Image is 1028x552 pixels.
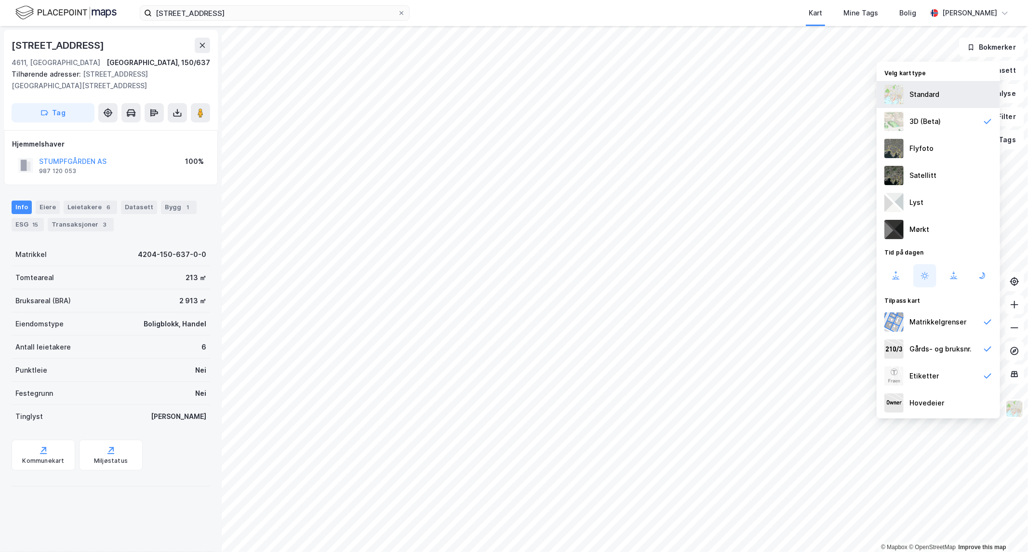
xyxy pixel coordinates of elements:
div: Nei [195,364,206,376]
div: Transaksjoner [48,218,114,231]
div: Nei [195,388,206,399]
div: Mørkt [909,224,929,235]
div: Bygg [161,201,197,214]
div: 100% [185,156,204,167]
img: majorOwner.b5e170eddb5c04bfeeff.jpeg [884,393,904,413]
div: 6 [201,341,206,353]
button: Filter [978,107,1024,126]
div: Hjemmelshaver [12,138,210,150]
div: Kart [809,7,822,19]
div: 2 913 ㎡ [179,295,206,307]
button: Bokmerker [959,38,1024,57]
div: Eiere [36,201,60,214]
div: Bolig [899,7,916,19]
div: Festegrunn [15,388,53,399]
div: Matrikkelgrenser [909,316,966,328]
div: Bruksareal (BRA) [15,295,71,307]
div: Lyst [909,197,923,208]
div: 3D (Beta) [909,116,941,127]
div: Tid på dagen [877,243,1000,260]
div: Tomteareal [15,272,54,283]
div: 15 [30,220,40,229]
div: [STREET_ADDRESS] [12,38,106,53]
button: Datasett [965,61,1024,80]
div: 213 ㎡ [186,272,206,283]
div: Miljøstatus [94,457,128,465]
button: Tags [979,130,1024,149]
img: luj3wr1y2y3+OchiMxRmMxRlscgabnMEmZ7DJGWxyBpucwSZnsMkZbHIGm5zBJmewyRlscgabnMEmZ7DJGWxyBpucwSZnsMkZ... [884,193,904,212]
div: [PERSON_NAME] [942,7,997,19]
a: OpenStreetMap [909,544,956,551]
div: Eiendomstype [15,318,64,330]
button: Tag [12,103,94,122]
div: Leietakere [64,201,117,214]
div: 6 [104,202,113,212]
a: Mapbox [881,544,908,551]
img: Z [884,85,904,104]
div: Flyfoto [909,143,934,154]
div: Boligblokk, Handel [144,318,206,330]
img: nCdM7BzjoCAAAAAElFTkSuQmCC [884,220,904,239]
div: 4204-150-637-0-0 [138,249,206,260]
div: Tinglyst [15,411,43,422]
div: Kontrollprogram for chat [980,506,1028,552]
div: Antall leietakere [15,341,71,353]
div: Velg karttype [877,64,1000,81]
div: Gårds- og bruksnr. [909,343,972,355]
div: 987 120 053 [39,167,76,175]
div: Satellitt [909,170,936,181]
div: 3 [100,220,110,229]
div: Info [12,201,32,214]
div: Matrikkel [15,249,47,260]
div: Tilpass kart [877,291,1000,309]
div: Hovedeier [909,397,944,409]
span: Tilhørende adresser: [12,70,83,78]
div: [PERSON_NAME] [151,411,206,422]
div: Standard [909,89,939,100]
div: Datasett [121,201,157,214]
img: logo.f888ab2527a4732fd821a326f86c7f29.svg [15,4,117,21]
div: ESG [12,218,44,231]
img: cadastreKeys.547ab17ec502f5a4ef2b.jpeg [884,339,904,359]
input: Søk på adresse, matrikkel, gårdeiere, leietakere eller personer [152,6,398,20]
div: [STREET_ADDRESS][GEOGRAPHIC_DATA][STREET_ADDRESS] [12,68,202,92]
img: Z [884,139,904,158]
img: Z [884,112,904,131]
div: Kommunekart [22,457,64,465]
div: 1 [183,202,193,212]
div: Punktleie [15,364,47,376]
img: Z [1005,400,1024,418]
a: Improve this map [959,544,1006,551]
div: [GEOGRAPHIC_DATA], 150/637 [107,57,210,68]
iframe: Chat Widget [980,506,1028,552]
img: Z [884,366,904,386]
img: cadastreBorders.cfe08de4b5ddd52a10de.jpeg [884,312,904,332]
div: Etiketter [909,370,939,382]
div: 4611, [GEOGRAPHIC_DATA] [12,57,100,68]
div: Mine Tags [843,7,878,19]
img: 9k= [884,166,904,185]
